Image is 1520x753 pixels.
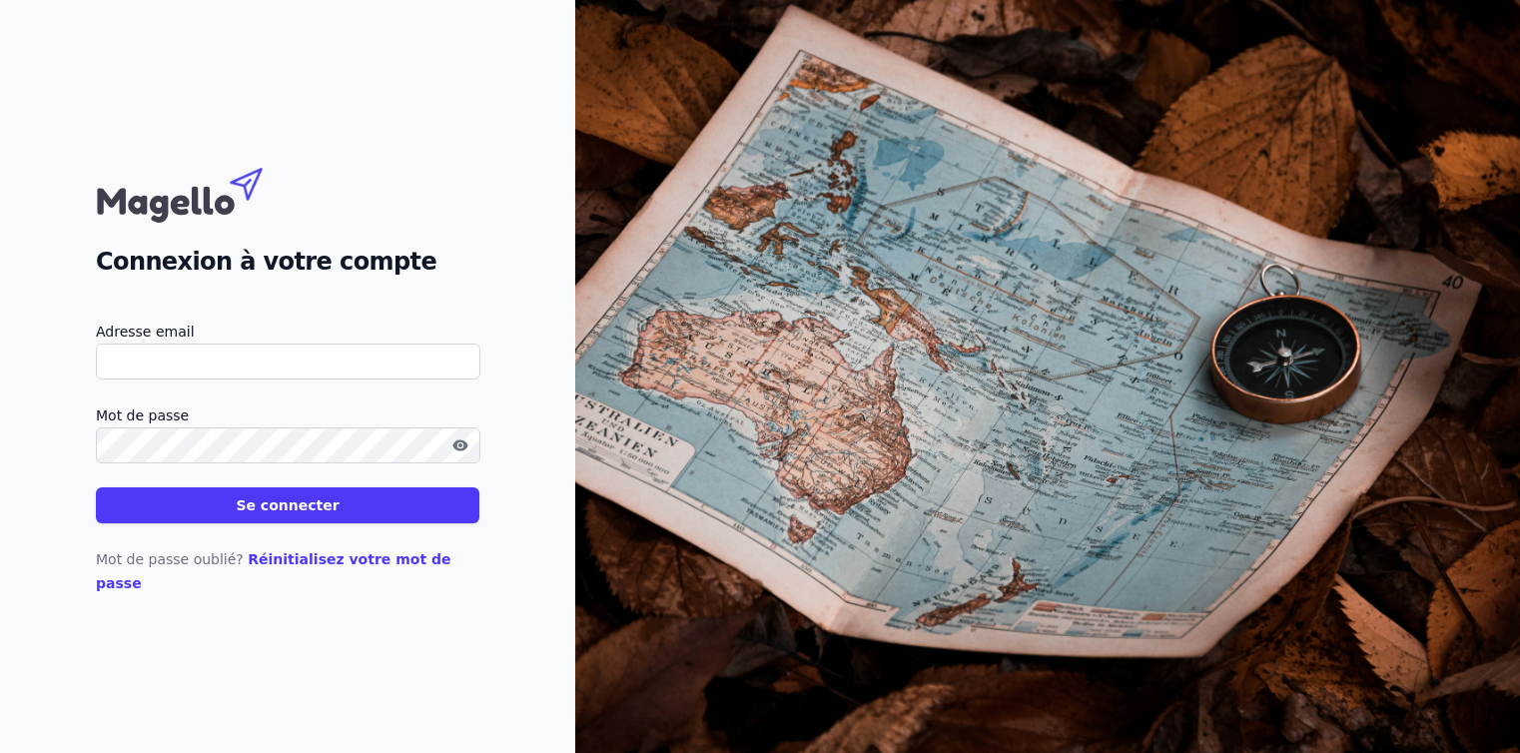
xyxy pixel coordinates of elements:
img: Magello [96,158,306,228]
a: Réinitialisez votre mot de passe [96,551,451,591]
h2: Connexion à votre compte [96,244,479,280]
label: Mot de passe [96,403,479,427]
p: Mot de passe oublié? [96,547,479,595]
label: Adresse email [96,320,479,344]
button: Se connecter [96,487,479,523]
